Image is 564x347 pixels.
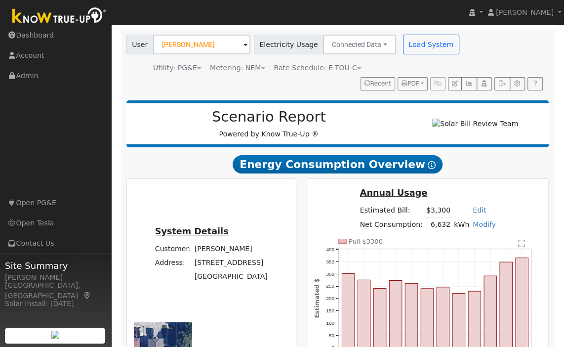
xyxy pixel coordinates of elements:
[131,108,406,139] div: Powered by Know True-Up ®
[193,242,269,256] td: [PERSON_NAME]
[329,332,335,338] text: 50
[5,259,106,272] span: Site Summary
[155,226,229,236] u: System Details
[193,270,269,284] td: [GEOGRAPHIC_DATA]
[5,272,106,283] div: [PERSON_NAME]
[361,77,395,91] button: Recent
[477,77,492,91] button: Login As
[193,256,269,270] td: [STREET_ADDRESS]
[326,320,334,326] text: 100
[314,278,321,318] text: Estimated $
[424,217,452,232] td: 6,632
[358,203,424,217] td: Estimated Bill:
[473,220,496,228] a: Modify
[51,331,59,339] img: retrieve
[360,188,427,198] u: Annual Usage
[326,308,334,313] text: 150
[126,35,154,54] span: User
[518,239,525,247] text: 
[326,283,334,289] text: 250
[326,247,334,252] text: 400
[210,63,265,73] div: Metering: NEM
[326,259,334,264] text: 350
[153,256,193,270] td: Address:
[398,77,428,91] button: PDF
[461,77,477,91] button: Multi-Series Graph
[323,35,396,54] button: Connected Data
[153,35,250,54] input: Select a User
[432,119,518,129] img: Solar Bill Review Team
[494,77,510,91] button: Export Interval Data
[233,155,443,173] span: Energy Consumption Overview
[428,161,436,169] i: Show Help
[452,217,471,232] td: kWh
[403,35,459,54] button: Load System
[5,280,106,301] div: [GEOGRAPHIC_DATA], [GEOGRAPHIC_DATA]
[7,5,111,28] img: Know True-Up
[274,64,361,72] span: Alias: HETOUC
[402,80,419,87] span: PDF
[510,77,525,91] button: Settings
[5,299,106,309] div: Solar Install: [DATE]
[527,77,543,91] a: Help Link
[326,296,334,301] text: 200
[358,217,424,232] td: Net Consumption:
[153,242,193,256] td: Customer:
[136,108,401,126] h2: Scenario Report
[83,292,92,300] a: Map
[424,203,452,217] td: $3,300
[496,8,554,16] span: [PERSON_NAME]
[254,35,323,54] span: Electricity Usage
[448,77,462,91] button: Edit User
[153,63,201,73] div: Utility: PG&E
[326,271,334,276] text: 300
[349,238,383,245] text: Pull $3300
[473,206,486,214] a: Edit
